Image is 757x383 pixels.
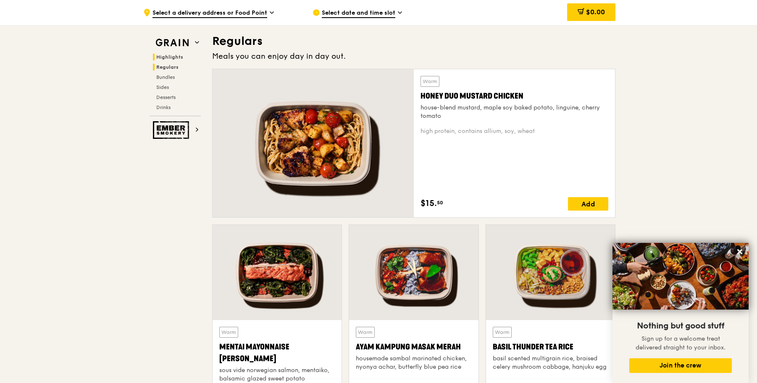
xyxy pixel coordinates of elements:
[356,354,471,371] div: housemade sambal marinated chicken, nyonya achar, butterfly blue pea rice
[219,327,238,338] div: Warm
[156,104,171,110] span: Drinks
[437,199,443,206] span: 50
[356,327,375,338] div: Warm
[156,64,179,70] span: Regulars
[322,9,395,18] span: Select date and time slot
[156,94,176,100] span: Desserts
[421,127,608,135] div: high protein, contains allium, soy, wheat
[219,366,335,383] div: sous vide norwegian salmon, mentaiko, balsamic glazed sweet potato
[586,8,605,16] span: $0.00
[153,35,192,50] img: Grain web logo
[493,354,608,371] div: basil scented multigrain rice, braised celery mushroom cabbage, hanjuku egg
[156,84,169,90] span: Sides
[356,341,471,353] div: Ayam Kampung Masak Merah
[568,197,608,211] div: Add
[636,335,725,351] span: Sign up for a welcome treat delivered straight to your inbox.
[612,243,749,310] img: DSC07876-Edit02-Large.jpeg
[493,327,512,338] div: Warm
[212,34,615,49] h3: Regulars
[421,90,608,102] div: Honey Duo Mustard Chicken
[219,341,335,365] div: Mentai Mayonnaise [PERSON_NAME]
[153,121,192,139] img: Ember Smokery web logo
[212,50,615,62] div: Meals you can enjoy day in day out.
[637,321,724,331] span: Nothing but good stuff
[493,341,608,353] div: Basil Thunder Tea Rice
[156,74,175,80] span: Bundles
[733,245,746,258] button: Close
[156,54,183,60] span: Highlights
[629,358,732,373] button: Join the crew
[152,9,267,18] span: Select a delivery address or Food Point
[421,197,437,210] span: $15.
[421,104,608,120] div: house-blend mustard, maple soy baked potato, linguine, cherry tomato
[421,76,439,87] div: Warm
